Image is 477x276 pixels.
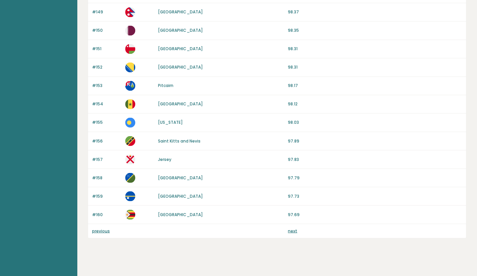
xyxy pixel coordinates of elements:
p: 97.73 [288,193,462,199]
a: previous [92,228,110,234]
p: #150 [92,27,121,33]
p: #154 [92,101,121,107]
p: 98.35 [288,27,462,33]
img: sn.svg [125,99,135,109]
a: [GEOGRAPHIC_DATA] [158,211,203,217]
p: 98.12 [288,101,462,107]
p: #156 [92,138,121,144]
p: 97.89 [288,138,462,144]
p: #159 [92,193,121,199]
p: #151 [92,46,121,52]
img: om.svg [125,44,135,54]
a: [GEOGRAPHIC_DATA] [158,46,203,52]
p: 98.03 [288,119,462,125]
a: Pitcairn [158,83,173,88]
a: [GEOGRAPHIC_DATA] [158,193,203,199]
p: #155 [92,119,121,125]
a: [GEOGRAPHIC_DATA] [158,64,203,70]
p: #149 [92,9,121,15]
img: np.svg [125,7,135,17]
p: #158 [92,175,121,181]
a: [GEOGRAPHIC_DATA] [158,175,203,180]
p: 98.37 [288,9,462,15]
p: 97.83 [288,156,462,162]
img: sb.svg [125,173,135,183]
p: #152 [92,64,121,70]
p: 98.31 [288,64,462,70]
img: nr.svg [125,191,135,201]
p: #157 [92,156,121,162]
p: 98.17 [288,83,462,89]
a: Jersey [158,156,171,162]
a: [GEOGRAPHIC_DATA] [158,101,203,107]
a: [US_STATE] [158,119,183,125]
img: qa.svg [125,25,135,35]
p: #153 [92,83,121,89]
p: 97.79 [288,175,462,181]
a: [GEOGRAPHIC_DATA] [158,27,203,33]
img: ba.svg [125,62,135,72]
img: je.svg [125,154,135,164]
p: #160 [92,211,121,217]
a: [GEOGRAPHIC_DATA] [158,9,203,15]
p: 97.69 [288,211,462,217]
img: pw.svg [125,117,135,127]
a: Saint Kitts and Nevis [158,138,201,144]
a: next [288,228,297,234]
img: pn.svg [125,81,135,91]
img: zw.svg [125,209,135,219]
p: 98.31 [288,46,462,52]
img: kn.svg [125,136,135,146]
